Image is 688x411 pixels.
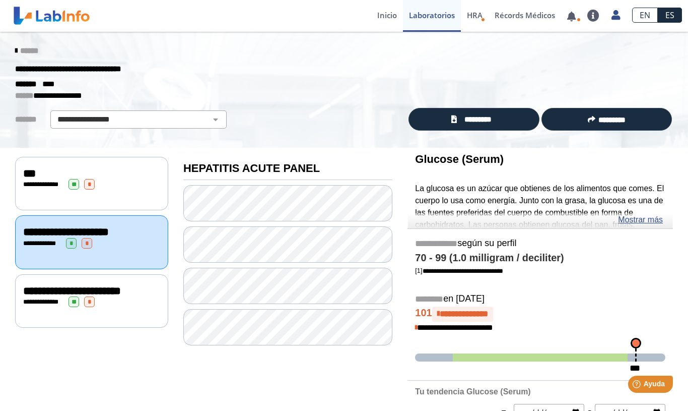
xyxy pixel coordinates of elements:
h4: 70 - 99 (1.0 milligram / deciliter) [415,252,665,264]
b: HEPATITIS ACUTE PANEL [183,162,320,174]
h5: según su perfil [415,238,665,250]
a: EN [632,8,658,23]
b: Tu tendencia Glucose (Serum) [415,387,530,396]
h4: 101 [415,307,665,322]
a: ES [658,8,682,23]
h5: en [DATE] [415,293,665,305]
p: La glucosa es un azúcar que obtienes de los alimentos que comes. El cuerpo lo usa como energía. J... [415,183,665,279]
a: Mostrar más [618,214,663,226]
b: Glucose (Serum) [415,153,504,165]
a: [1] [415,267,503,274]
span: HRA [467,10,483,20]
iframe: Help widget launcher [598,372,677,400]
